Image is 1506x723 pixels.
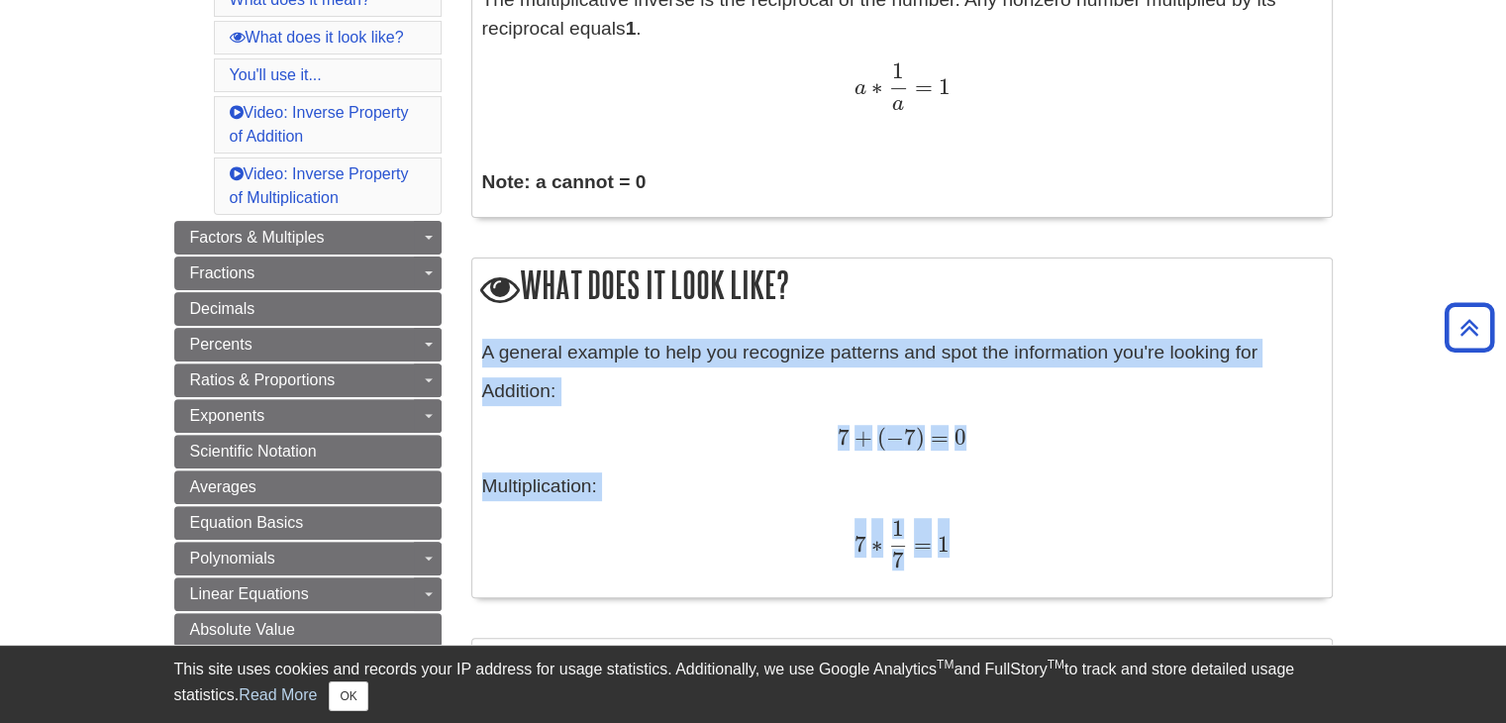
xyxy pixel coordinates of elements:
[850,424,872,451] span: +
[190,478,256,495] span: Averages
[174,470,442,504] a: Averages
[892,515,904,542] span: 1
[872,424,886,451] span: (
[916,424,925,451] span: )
[933,73,951,100] span: 1
[838,424,850,451] span: 7
[174,221,442,255] a: Factors & Multiples
[230,104,409,145] a: Video: Inverse Property of Addition
[230,29,404,46] a: What does it look like?
[190,585,309,602] span: Linear Equations
[174,542,442,575] a: Polynomials
[949,424,966,451] span: 0
[174,257,442,290] a: Fractions
[190,514,304,531] span: Equation Basics
[174,435,442,468] a: Scientific Notation
[892,547,904,573] span: 7
[472,639,1332,691] h2: You'll use it...
[190,229,325,246] span: Factors & Multiples
[190,264,255,281] span: Fractions
[472,258,1332,315] h2: What does it look like?
[329,681,367,711] button: Close
[925,424,949,451] span: =
[892,93,904,115] span: a
[190,550,275,567] span: Polynomials
[230,165,409,206] a: Video: Inverse Property of Multiplication
[886,424,904,451] span: −
[626,18,637,39] strong: 1
[1048,658,1064,671] sup: TM
[908,531,932,558] span: =
[853,77,865,99] span: a
[1438,314,1501,341] a: Back to Top
[174,328,442,361] a: Percents
[190,300,255,317] span: Decimals
[174,292,442,326] a: Decimals
[854,531,866,558] span: 7
[892,57,904,84] span: 1
[174,363,442,397] a: Ratios & Proportions
[909,73,933,100] span: =
[190,371,336,388] span: Ratios & Proportions
[482,339,1322,367] p: A general example to help you recognize patterns and spot the information you're looking for
[190,443,317,460] span: Scientific Notation
[904,424,916,451] span: 7
[239,686,317,703] a: Read More
[230,66,322,83] a: You'll use it...
[174,577,442,611] a: Linear Equations
[174,399,442,433] a: Exponents
[174,658,1333,711] div: This site uses cookies and records your IP address for usage statistics. Additionally, we use Goo...
[174,613,442,647] a: Absolute Value
[937,658,954,671] sup: TM
[482,339,1322,587] div: Addition: Multiplication:
[190,407,265,424] span: Exponents
[190,621,295,638] span: Absolute Value
[932,531,950,558] span: 1
[865,73,882,100] span: ∗
[174,506,442,540] a: Equation Basics
[190,336,252,353] span: Percents
[482,171,647,192] strong: Note: a cannot = 0
[866,531,883,558] span: ∗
